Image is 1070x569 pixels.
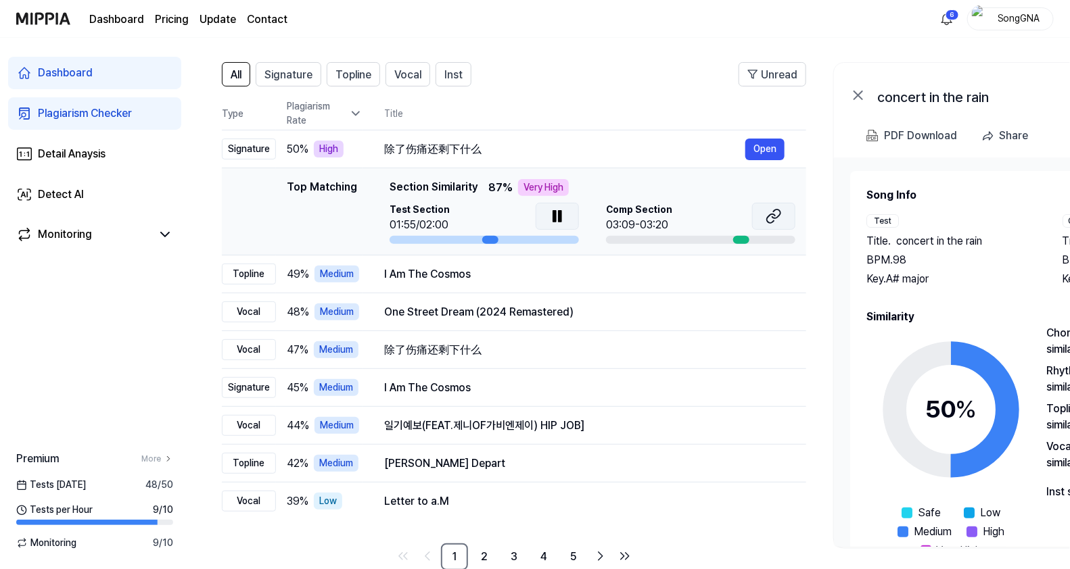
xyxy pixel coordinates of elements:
button: Unread [739,62,806,86]
span: 45 % [287,380,308,396]
button: 알림6 [936,8,958,30]
span: Inst [444,67,463,83]
span: 47 % [287,342,308,358]
a: Go to previous page [417,545,438,567]
div: Signature [222,139,276,159]
button: Open [745,139,785,160]
span: Vocal [394,67,421,83]
div: 除了伤痛还剩下什么 [384,141,745,157]
div: Monitoring [38,226,92,243]
div: 03:09-03:20 [606,217,672,233]
div: Letter to a.M [384,493,785,510]
span: 9 / 10 [153,536,173,550]
span: Comp Section [606,203,672,217]
div: Top Matching [287,179,357,244]
div: 50 [925,391,977,428]
span: All [231,67,241,83]
span: Signature [264,67,312,83]
img: 알림 [939,11,955,27]
div: Dashboard [38,65,93,81]
span: High [983,524,1004,540]
a: Plagiarism Checker [8,97,181,130]
span: Topline [335,67,371,83]
div: [PERSON_NAME] Depart [384,455,785,472]
div: Vocal [222,301,276,322]
div: Medium [314,341,358,358]
div: I Am The Cosmos [384,266,785,282]
a: Go to last page [614,545,636,567]
div: Plagiarism Rate [287,99,363,128]
th: Title [384,97,806,130]
span: 50 % [287,141,308,157]
button: All [222,62,250,86]
div: Key. A# major [866,271,1036,287]
div: Detail Anaysis [38,146,106,162]
span: Tests per Hour [16,503,93,517]
span: Low [980,505,1000,521]
div: One Street Dream (2024 Remastered) [384,304,785,320]
a: Detail Anaysis [8,138,181,170]
button: Topline [327,62,380,86]
span: Very High [937,543,982,559]
div: Medium [315,266,359,282]
div: Test [866,214,899,228]
span: Premium [16,451,59,467]
span: % [955,395,977,424]
div: Detect AI [38,187,84,203]
div: Medium [314,379,358,396]
div: Plagiarism Checker [38,105,132,122]
div: BPM. 98 [866,252,1036,268]
div: Vocal [222,339,276,360]
span: 48 % [287,304,309,320]
div: 6 [946,9,959,20]
a: Update [200,11,236,28]
div: 除了伤痛还剩下什么 [384,342,785,358]
span: 49 % [287,266,309,282]
a: Monitoring [16,226,152,243]
div: SongGNA [992,11,1045,26]
div: Very High [518,179,569,196]
span: 39 % [287,493,308,510]
span: Medium [914,524,952,540]
span: Safe [918,505,941,521]
span: Test Section [390,203,450,217]
span: Monitoring [16,536,76,550]
button: Vocal [386,62,430,86]
a: Detect AI [8,178,181,211]
button: Signature [256,62,321,86]
a: More [141,453,173,465]
a: Go to first page [392,545,414,567]
img: PDF Download [866,130,879,142]
span: 42 % [287,455,308,472]
div: Share [999,127,1028,145]
button: Inst [436,62,471,86]
button: PDF Download [864,122,960,149]
button: Share [976,122,1039,149]
th: Type [222,97,276,130]
div: Vocal [222,491,276,512]
span: 87 % [488,180,513,196]
span: Unread [761,67,797,83]
div: Topline [222,453,276,474]
a: Dashboard [89,11,144,28]
a: Contact [247,11,287,28]
div: Medium [314,455,358,472]
a: Dashboard [8,57,181,89]
span: 44 % [287,418,309,434]
div: Topline [222,264,276,284]
span: 9 / 10 [153,503,173,517]
div: PDF Download [884,127,957,145]
button: Pricing [155,11,189,28]
a: Go to next page [590,545,611,567]
span: Section Similarity [390,179,478,196]
button: profileSongGNA [967,7,1054,30]
div: Vocal [222,415,276,436]
div: High [314,141,344,157]
span: Title . [866,233,891,249]
div: 일기예보(FEAT.제니OF가비엔제이) HIP JOB] [384,418,785,434]
div: Low [314,493,342,510]
div: Medium [315,303,359,320]
span: Tests [DATE] [16,478,86,492]
div: Medium [315,417,359,434]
